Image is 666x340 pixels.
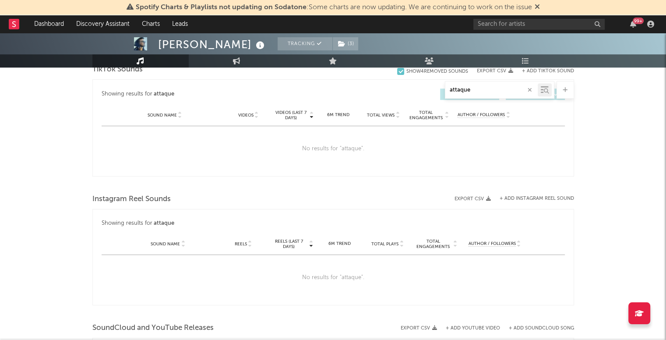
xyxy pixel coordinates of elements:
button: + Add SoundCloud Song [500,326,574,331]
span: TikTok Sounds [92,64,143,75]
div: [PERSON_NAME] [158,37,267,52]
a: Discovery Assistant [70,15,136,33]
button: 99+ [630,21,636,28]
span: Dismiss [535,4,540,11]
span: Total Views [367,113,395,118]
span: Spotify Charts & Playlists not updating on Sodatone [136,4,307,11]
span: Instagram Reel Sounds [92,194,171,205]
button: Export CSV [477,68,513,74]
button: + Add TikTok Sound [522,69,574,74]
button: Export CSV [455,196,491,202]
div: 6M Trend [318,112,359,118]
span: Sound Name [148,113,177,118]
div: attaque [154,218,174,229]
span: SoundCloud and YouTube Releases [92,323,214,333]
button: + Add SoundCloud Song [509,326,574,331]
input: Search by song name or URL [445,87,538,94]
span: Total Plays [371,241,398,247]
button: (3) [333,37,358,50]
div: No results for " attaque ". [102,255,565,301]
div: + Add Instagram Reel Sound [491,196,574,201]
span: Videos [238,113,254,118]
div: + Add YouTube Video [437,326,500,331]
input: Search for artists [473,19,605,30]
a: Leads [166,15,194,33]
button: Tracking [278,37,332,50]
span: Total Engagements [414,239,452,249]
a: Charts [136,15,166,33]
button: + Add TikTok Sound [513,69,574,74]
button: + Add YouTube Video [446,326,500,331]
div: 99 + [633,18,644,24]
div: No results for " attaque ". [102,126,565,172]
span: Sound Name [151,241,180,247]
div: Show 4 Removed Sounds [406,69,468,74]
span: : Some charts are now updating. We are continuing to work on the issue [136,4,532,11]
span: Author / Followers [458,112,505,118]
span: Author / Followers [469,241,516,247]
div: Showing results for [102,218,565,229]
button: Export CSV [401,326,437,331]
button: + Add Instagram Reel Sound [500,196,574,201]
span: Videos (last 7 days) [273,110,308,120]
div: 6M Trend [318,241,362,247]
span: Total Engagements [408,110,444,120]
a: Dashboard [28,15,70,33]
span: Reels [235,241,247,247]
span: Reels (last 7 days) [270,239,308,249]
span: ( 3 ) [332,37,359,50]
